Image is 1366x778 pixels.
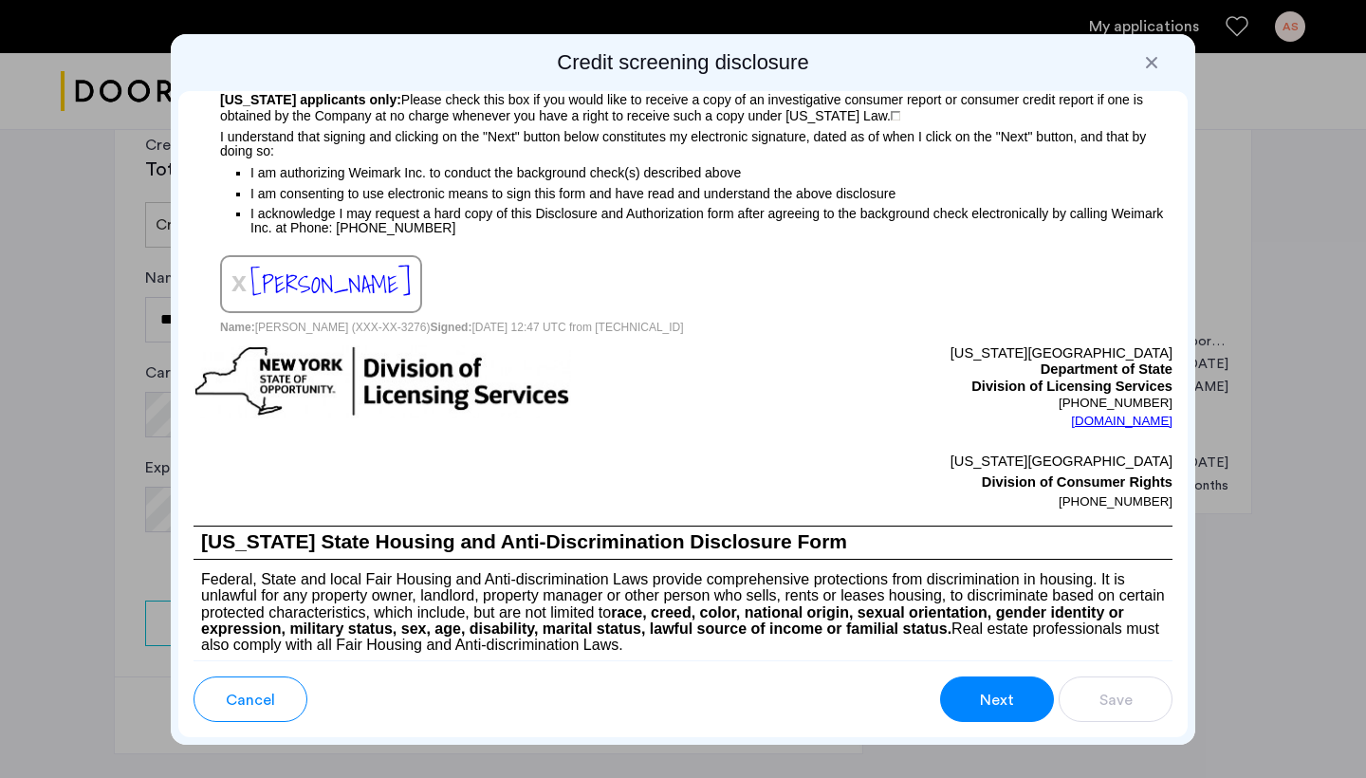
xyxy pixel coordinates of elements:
p: [US_STATE][GEOGRAPHIC_DATA] [683,345,1172,362]
span: Signed: [430,321,471,334]
span: [US_STATE] applicants only: [220,92,401,107]
h1: [US_STATE] State Housing and Anti-Discrimination Disclosure Form [194,527,1172,559]
button: button [940,676,1054,722]
p: [PERSON_NAME] (XXX-XX-3276) [DATE] 12:47 UTC from [TECHNICAL_ID] [194,313,1172,335]
span: Next [980,689,1014,712]
a: [DOMAIN_NAME] [1071,412,1172,431]
p: I am consenting to use electronic means to sign this form and have read and understand the above ... [250,183,1172,204]
button: button [194,676,307,722]
p: I acknowledge I may request a hard copy of this Disclosure and Authorization form after agreeing ... [250,206,1172,236]
span: Cancel [226,689,275,712]
p: [PHONE_NUMBER] [683,492,1172,511]
span: [PERSON_NAME] [250,265,411,304]
p: Division of Licensing Services [683,379,1172,396]
span: Save [1099,689,1133,712]
p: Division of Consumer Rights [683,472,1172,492]
p: [US_STATE][GEOGRAPHIC_DATA] [683,451,1172,472]
p: I understand that signing and clicking on the "Next" button below constitutes my electronic signa... [194,123,1172,158]
p: Federal, State and local Fair Housing and Anti-discrimination Laws provide comprehensive protecti... [194,560,1172,654]
p: Please check this box if you would like to receive a copy of an investigative consumer report or ... [194,84,1172,123]
img: new-york-logo.png [194,345,571,418]
p: [PHONE_NUMBER] [683,396,1172,411]
img: 4LAxfPwtD6BVinC2vKR9tPz10Xbrctccj4YAocJUAAAAASUVORK5CYIIA [891,111,900,120]
button: button [1059,676,1172,722]
h2: Credit screening disclosure [178,49,1188,76]
b: race, creed, color, national origin, sexual orientation, gender identity or expression, military ... [201,604,1124,637]
p: Department of State [683,361,1172,379]
span: x [231,267,247,297]
span: Name: [220,321,255,334]
p: I am authorizing Weimark Inc. to conduct the background check(s) described above [250,159,1172,183]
